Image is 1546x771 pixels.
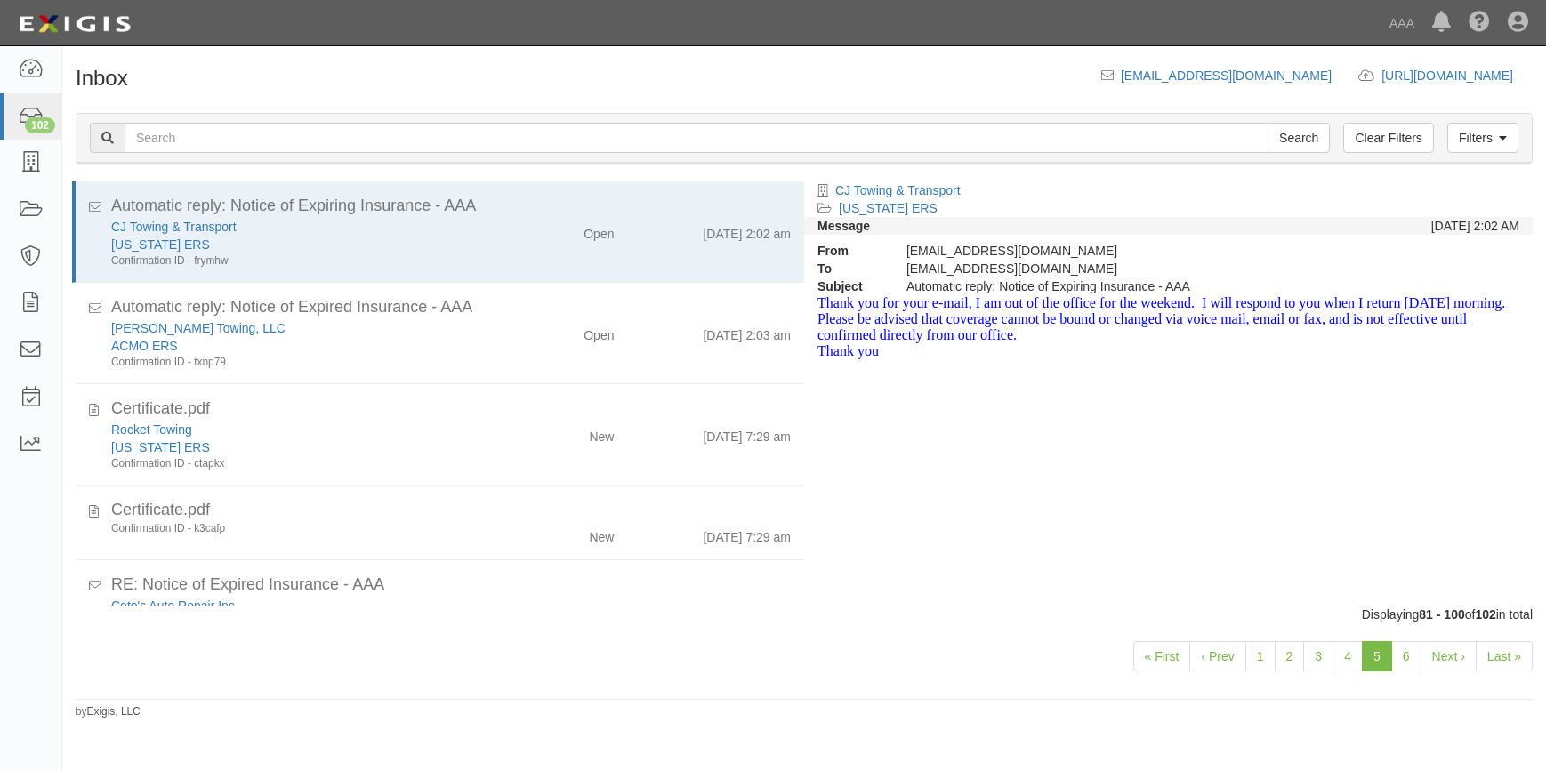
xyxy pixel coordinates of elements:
div: 102 [25,117,55,133]
p: Thank you [817,343,1519,359]
input: Search [1268,123,1330,153]
div: [DATE] 2:02 am [703,218,791,243]
div: [DATE] 2:02 AM [1431,217,1519,235]
div: Automatic reply: Notice of Expiring Insurance - AAA [893,277,1337,295]
div: RE: Notice of Expired Insurance - AAA [111,574,791,597]
strong: To [804,260,893,277]
a: 4 [1333,641,1363,671]
a: [US_STATE] ERS [111,440,210,454]
div: Automatic reply: Notice of Expired Insurance - AAA [111,296,791,319]
a: [EMAIL_ADDRESS][DOMAIN_NAME] [1121,68,1332,83]
div: Alabama ERS [111,438,496,456]
div: Certificate.pdf [111,499,791,522]
a: [US_STATE] ERS [839,201,938,215]
strong: Message [817,219,870,233]
b: 102 [1475,607,1495,622]
a: 5 [1362,641,1392,671]
a: 6 [1391,641,1421,671]
a: Exigis, LLC [87,705,141,718]
div: agreement-hfyk3n@ace.complianz.com [893,260,1337,277]
div: Automatic reply: Notice of Expiring Insurance - AAA [111,195,791,218]
div: Confirmation ID - k3cafp [111,521,496,536]
a: AAA [1381,5,1423,41]
div: New [589,421,614,446]
div: Confirmation ID - ctapkx [111,456,496,471]
i: Help Center - Complianz [1469,12,1490,34]
input: Search [125,123,1268,153]
div: Confirmation ID - frymhw [111,253,496,269]
div: [DATE] 8:41 am [703,597,791,622]
div: [EMAIL_ADDRESS][DOMAIN_NAME] [893,242,1337,260]
a: Cote's Auto Repair Inc. [111,598,238,613]
a: ACMO ERS [111,339,178,353]
b: 81 - 100 [1419,607,1464,622]
div: [DATE] 2:03 am [703,319,791,344]
div: Rocket Towing [111,421,496,438]
strong: Subject [804,277,893,295]
div: Open [584,319,614,344]
a: 3 [1303,641,1333,671]
a: Last » [1476,641,1533,671]
a: CJ Towing & Transport [835,183,961,197]
a: CJ Towing & Transport [111,220,237,234]
div: [DATE] 7:29 am [703,521,791,546]
small: by [76,704,141,719]
a: Filters [1447,123,1518,153]
a: [PERSON_NAME] Towing, LLC [111,321,286,335]
a: Clear Filters [1343,123,1433,153]
a: [US_STATE] ERS [111,237,210,252]
div: Open [584,218,614,243]
div: Confirmation ID - txnp79 [111,355,496,370]
p: Thank you for your e-mail, I am out of the office for the weekend. I will respond to you when I r... [817,295,1519,343]
div: New [589,521,614,546]
div: Displaying of in total [62,606,1546,623]
div: Open [584,597,614,622]
h1: Inbox [76,67,128,90]
strong: From [804,242,893,260]
a: 2 [1275,641,1305,671]
a: 1 [1245,641,1276,671]
a: ‹ Prev [1189,641,1245,671]
a: Rocket Towing [111,422,192,437]
a: [URL][DOMAIN_NAME] [1381,68,1533,83]
div: Certificate.pdf [111,398,791,421]
a: Next › [1421,641,1477,671]
img: logo-5460c22ac91f19d4615b14bd174203de0afe785f0fc80cf4dbbc73dc1793850b.png [13,8,136,40]
div: [DATE] 7:29 am [703,421,791,446]
a: « First [1133,641,1191,671]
